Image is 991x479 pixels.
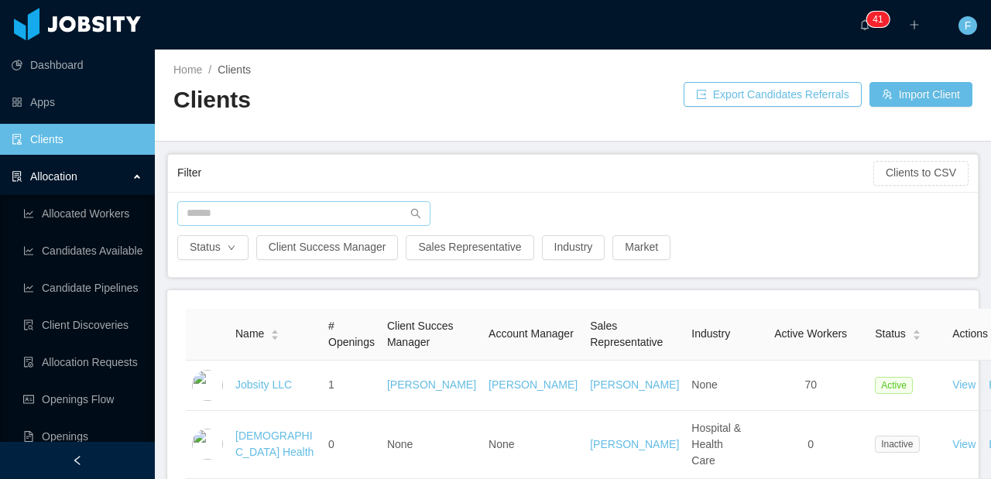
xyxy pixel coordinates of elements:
[23,310,142,340] a: icon: file-searchClient Discoveries
[489,327,574,340] span: Account Manager
[875,377,913,394] span: Active
[590,320,663,348] span: Sales Representative
[23,198,142,229] a: icon: line-chartAllocated Workers
[23,384,142,415] a: icon: idcardOpenings Flow
[691,327,730,340] span: Industry
[878,12,883,27] p: 1
[912,328,921,333] i: icon: caret-up
[208,63,211,76] span: /
[235,429,314,458] a: [DEMOGRAPHIC_DATA] Health
[691,422,741,467] span: Hospital & Health Care
[590,378,679,391] a: [PERSON_NAME]
[387,438,413,450] span: None
[753,361,869,411] td: 70
[271,334,279,338] i: icon: caret-down
[12,87,142,118] a: icon: appstoreApps
[235,378,292,391] a: Jobsity LLC
[489,378,578,391] a: [PERSON_NAME]
[410,208,421,219] i: icon: search
[489,438,514,450] span: None
[12,171,22,182] i: icon: solution
[387,378,476,391] a: [PERSON_NAME]
[30,170,77,183] span: Allocation
[256,235,399,260] button: Client Success Manager
[328,320,375,348] span: # Openings
[859,19,870,30] i: icon: bell
[909,19,920,30] i: icon: plus
[271,328,279,333] i: icon: caret-up
[218,63,251,76] span: Clients
[912,327,921,338] div: Sort
[192,429,223,460] img: 6a8e90c0-fa44-11e7-aaa7-9da49113f530_5a5d50e77f870-400w.png
[753,411,869,479] td: 0
[23,235,142,266] a: icon: line-chartCandidates Available
[875,326,906,342] span: Status
[12,124,142,155] a: icon: auditClients
[952,378,976,391] a: View
[873,12,878,27] p: 4
[684,82,862,107] button: icon: exportExport Candidates Referrals
[177,235,249,260] button: Statusicon: down
[873,161,969,186] button: Clients to CSV
[328,378,334,391] span: 1
[912,334,921,338] i: icon: caret-down
[965,16,972,35] span: F
[23,421,142,452] a: icon: file-textOpenings
[12,50,142,80] a: icon: pie-chartDashboard
[866,12,889,27] sup: 41
[23,272,142,303] a: icon: line-chartCandidate Pipelines
[691,378,717,391] span: None
[612,235,670,260] button: Market
[542,235,605,260] button: Industry
[270,327,279,338] div: Sort
[23,347,142,378] a: icon: file-doneAllocation Requests
[406,235,533,260] button: Sales Representative
[192,370,223,401] img: dc41d540-fa30-11e7-b498-73b80f01daf1_657caab8ac997-400w.png
[177,159,873,187] div: Filter
[173,63,202,76] a: Home
[235,326,264,342] span: Name
[173,84,573,116] h2: Clients
[875,436,919,453] span: Inactive
[387,320,454,348] span: Client Succes Manager
[869,82,972,107] button: icon: usergroup-addImport Client
[952,327,988,340] span: Actions
[952,438,976,450] a: View
[774,327,847,340] span: Active Workers
[322,411,381,479] td: 0
[590,438,679,450] a: [PERSON_NAME]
